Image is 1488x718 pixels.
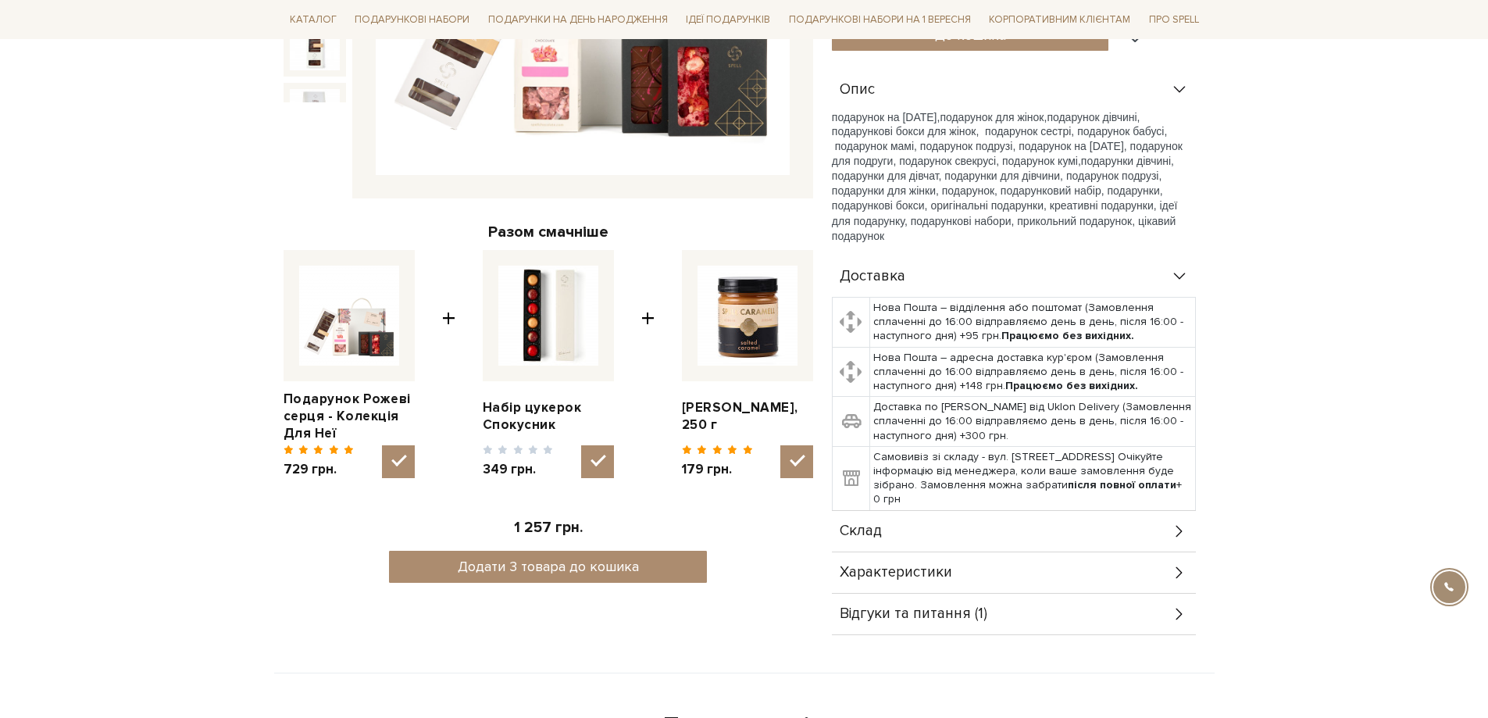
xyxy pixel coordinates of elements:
[483,461,554,478] span: 349 грн.
[840,607,987,621] span: Відгуки та питання (1)
[698,266,798,366] img: Карамель солона, 250 г
[870,446,1196,510] td: Самовивіз зі складу - вул. [STREET_ADDRESS] Очікуйте інформацію від менеджера, коли ваше замовлен...
[682,399,813,434] a: [PERSON_NAME], 250 г
[832,111,1183,167] span: подарунок дівчині, подарункові бокси для жінок, подарунок сестрі, подарунок бабусі, подарунок мам...
[284,222,813,242] div: Разом смачніше
[783,6,977,33] a: Подарункові набори на 1 Вересня
[870,397,1196,447] td: Доставка по [PERSON_NAME] від Uklon Delivery (Замовлення сплаченні до 16:00 відправляємо день в д...
[832,111,940,123] span: подарунок на [DATE],
[870,298,1196,348] td: Нова Пошта – відділення або поштомат (Замовлення сплаченні до 16:00 відправляємо день в день, піс...
[935,27,1006,44] span: До кошика
[680,8,776,32] a: Ідеї подарунків
[290,89,340,139] img: Подарунок Рожеві серця
[840,270,905,284] span: Доставка
[348,8,476,32] a: Подарункові набори
[983,6,1137,33] a: Корпоративним клієнтам
[682,461,753,478] span: 179 грн.
[1001,329,1134,342] b: Працюємо без вихідних.
[290,20,340,70] img: Подарунок Рожеві серця
[389,551,707,583] button: Додати 3 товара до кошика
[940,111,1047,123] span: подарунок для жінок,
[1143,8,1205,32] a: Про Spell
[840,83,875,97] span: Опис
[1005,379,1138,392] b: Працюємо без вихідних.
[284,461,355,478] span: 729 грн.
[870,347,1196,397] td: Нова Пошта – адресна доставка кур'єром (Замовлення сплаченні до 16:00 відправляємо день в день, п...
[498,266,598,366] img: Набір цукерок Спокусник
[284,391,415,442] a: Подарунок Рожеві серця - Колекція Для Неї
[442,250,455,479] span: +
[299,266,399,366] img: Подарунок Рожеві серця - Колекція Для Неї
[1068,478,1176,491] b: після повної оплати
[832,155,1178,242] span: подарунки дівчині, подарунки для дівчат, подарунки для дівчини, подарунок подрузі, подарунки для ...
[482,8,674,32] a: Подарунки на День народження
[284,8,343,32] a: Каталог
[840,566,952,580] span: Характеристики
[514,519,583,537] span: 1 257 грн.
[483,399,614,434] a: Набір цукерок Спокусник
[840,524,882,538] span: Склад
[641,250,655,479] span: +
